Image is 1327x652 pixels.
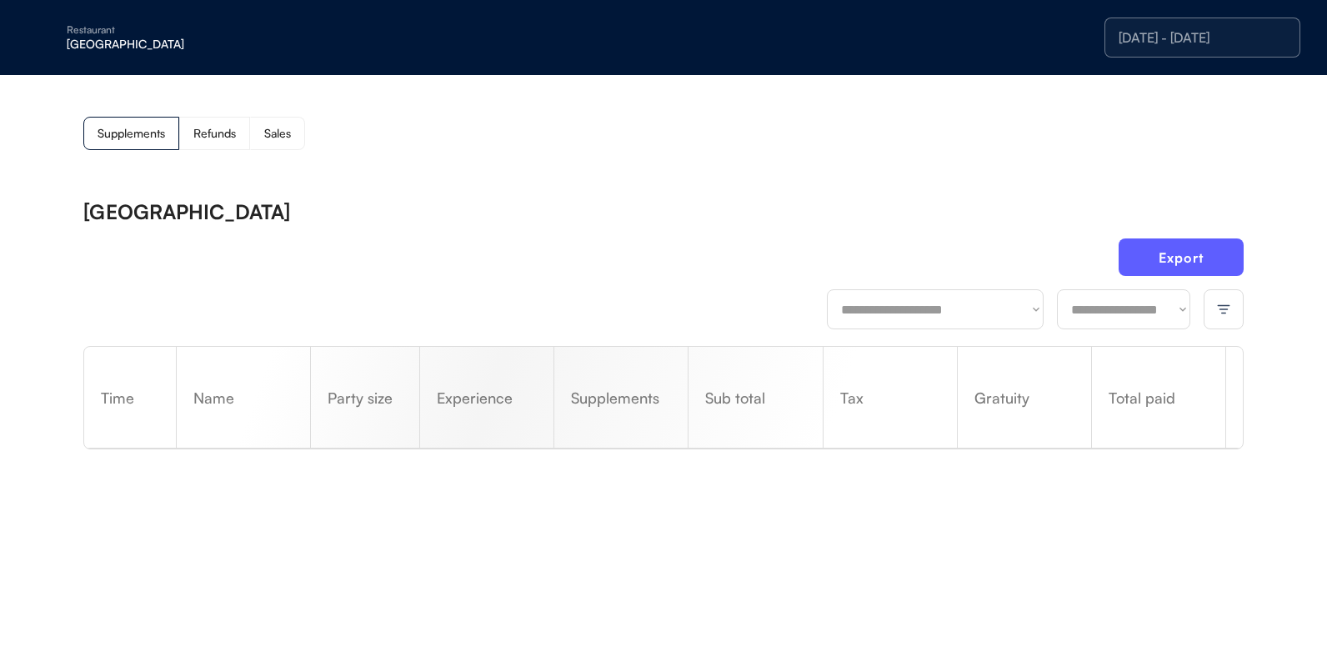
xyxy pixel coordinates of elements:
div: [DATE] - [DATE] [1119,31,1286,44]
div: Restaurant [67,25,277,35]
div: Party size [311,390,419,405]
div: Supplements [98,128,165,139]
div: Refund [1226,353,1243,443]
div: [GEOGRAPHIC_DATA] [67,38,277,50]
div: Tax [824,390,957,405]
div: Supplements [554,390,688,405]
div: Sub total [689,390,822,405]
div: [GEOGRAPHIC_DATA] [83,202,290,222]
img: filter-lines.svg [1216,302,1231,317]
button: Export [1119,238,1244,276]
div: Name [177,390,310,405]
div: Time [84,390,176,405]
div: Total paid [1092,390,1225,405]
img: yH5BAEAAAAALAAAAAABAAEAAAIBRAA7 [33,24,60,51]
div: Sales [264,128,291,139]
div: Refunds [193,128,236,139]
div: Experience [420,390,553,405]
div: Gratuity [958,390,1091,405]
